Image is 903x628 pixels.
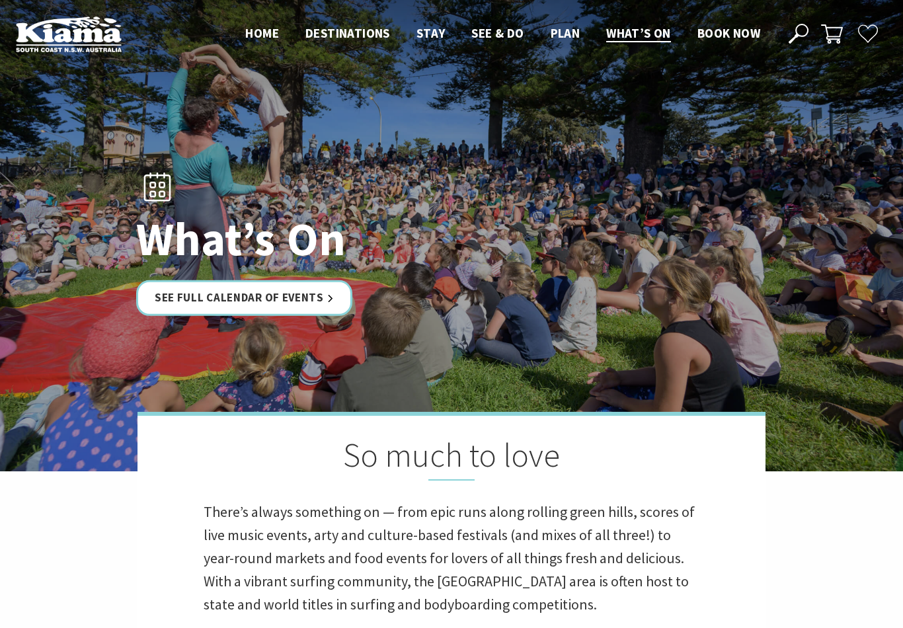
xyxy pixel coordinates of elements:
[551,25,580,41] span: Plan
[471,25,524,41] span: See & Do
[136,280,352,315] a: See Full Calendar of Events
[232,23,773,45] nav: Main Menu
[204,436,699,481] h2: So much to love
[204,500,699,617] p: There’s always something on — from epic runs along rolling green hills, scores of live music even...
[697,25,760,41] span: Book now
[305,25,390,41] span: Destinations
[16,16,122,52] img: Kiama Logo
[136,214,510,264] h1: What’s On
[245,25,279,41] span: Home
[606,25,671,41] span: What’s On
[416,25,446,41] span: Stay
